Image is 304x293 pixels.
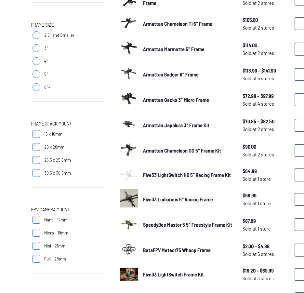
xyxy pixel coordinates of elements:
span: Sold at 2 stores [243,125,289,133]
span: $113.99 - $141.99 [243,67,289,74]
a: Five33 LightSwitch Frame Kit [143,271,232,278]
input: Nano - 14mm [33,216,40,224]
span: Armattan Gecko 3" Micro Frame [143,97,209,103]
span: Sold at 3 stores [243,274,289,282]
img: image [120,215,138,233]
span: Frame Size [31,21,54,29]
span: Armattan Japalura 3" Frame Kit [143,122,209,128]
span: $99.99 [243,192,289,199]
span: 3" [44,45,48,51]
a: SpeedyBee Master 5 5" Freestyle Frame Kit [143,221,232,229]
input: 4" [33,57,40,65]
a: Armattan Marmotte 5" Frame [143,45,232,53]
span: Sold at 1 store [243,225,289,233]
span: Five33 Ludicrous 5" Racing Frame [143,196,213,202]
input: 5" [33,70,40,78]
input: 6"+ [33,83,40,91]
a: image [120,39,138,59]
span: $114.00 [243,41,289,49]
span: FPV Camera Mount [31,206,70,213]
a: image [120,265,138,284]
span: Armattan Marmotte 5" Frame [143,46,205,52]
img: image [120,240,138,258]
span: Sold at 5 stores [243,74,289,82]
input: 20 x 20mm [33,143,40,151]
span: Nano - 14mm [44,217,68,223]
input: 30.5 x 30.5mm [33,169,40,177]
a: Armattan Japalura 3" Frame Kit [143,121,232,129]
span: Mini - 21mm [44,243,65,249]
a: image [120,215,138,235]
span: BetaFPV Meteor75 Whoop Frame [143,247,211,253]
img: image [120,64,138,83]
span: $90.00 [243,143,289,151]
span: $87.99 [243,217,289,225]
span: Sold at 1 store [243,199,289,207]
a: image [120,166,138,184]
span: 16 x 16mm [44,131,62,137]
a: Armattan Chameleon Ti 6" Frame [143,20,232,28]
span: 4" [44,58,48,64]
span: 5" [44,71,48,77]
a: Armattan Chameleon OG 5" Frame Kit [143,147,232,154]
a: Five33 Ludicrous 5" Racing Frame [143,195,232,203]
a: image [120,115,138,135]
img: image [120,140,138,159]
span: 30.5 x 30.5mm [44,170,71,176]
span: $70.85 - $82.50 [243,117,289,125]
span: 2.5" and Smaller [44,32,74,38]
span: Sold at 4 stores [243,100,289,108]
span: Sold at 5 stores [243,250,289,258]
a: image [120,140,138,161]
img: image [120,90,138,108]
input: Micro - 19mm [33,229,40,237]
a: image [120,64,138,85]
a: BetaFPV Meteor75 Whoop Frame [143,246,232,254]
span: Armattan Chameleon Ti 6" Frame [143,20,212,27]
span: SpeedyBee Master 5 5" Freestyle Frame Kit [143,221,232,228]
span: $105.00 [243,16,289,24]
span: Sold at 2 stores [243,151,289,158]
a: image [120,189,138,209]
span: Five33 LightSwitch Frame Kit [143,271,204,277]
a: image [120,240,138,260]
a: image [120,90,138,110]
span: Sold at 1 store [243,175,289,183]
span: $2.00 - $4.99 [243,242,289,250]
span: Five33 LightSwitch HD 5" Racing Frame Kit [143,172,231,178]
a: Armattan Gecko 3" Micro Frame [143,96,232,104]
input: Mini - 21mm [33,242,40,250]
span: Armattan Badger 6" Frame [143,71,199,77]
span: Armattan Chameleon OG 5" Frame Kit [143,147,221,153]
input: 25.5 x 25.5mm [33,156,40,164]
span: $64.99 [243,167,289,175]
span: 25.5 x 25.5mm [44,157,71,163]
a: Armattan Badger 6" Frame [143,71,232,78]
a: Five33 LightSwitch HD 5" Racing Frame Kit [143,171,232,179]
img: image [120,14,138,32]
span: $72.99 - $97.99 [243,92,289,100]
input: 2.5" and Smaller [33,31,40,39]
span: Frame Stack Mount [31,120,72,127]
input: 16 x 16mm [33,130,40,138]
span: Sold at 2 stores [243,49,289,57]
span: 20 x 20mm [44,144,64,150]
span: 6"+ [44,84,50,90]
span: Sold at 2 stores [243,24,289,32]
img: image [120,39,138,57]
img: image [120,268,138,280]
img: image [120,115,138,133]
span: Full - 28mm [44,256,66,262]
img: image [120,169,138,181]
span: $19.20 - $69.99 [243,267,289,274]
span: Micro - 19mm [44,230,68,236]
input: 3" [33,44,40,52]
a: image [120,14,138,34]
input: Full - 28mm [33,255,40,263]
img: image [120,189,138,207]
